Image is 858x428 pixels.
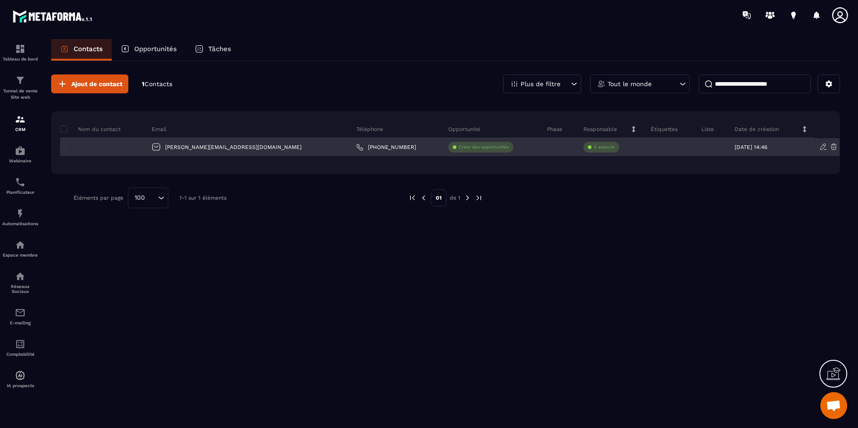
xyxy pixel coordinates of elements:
img: automations [15,370,26,381]
a: [PHONE_NUMBER] [356,144,416,151]
p: Plus de filtre [521,81,560,87]
button: Ajout de contact [51,74,128,93]
a: automationsautomationsWebinaire [2,139,38,170]
p: 1-1 sur 1 éléments [179,195,227,201]
p: Téléphone [356,126,383,133]
img: next [475,194,483,202]
input: Search for option [148,193,156,203]
a: social-networksocial-networkRéseaux Sociaux [2,264,38,301]
p: CRM [2,127,38,132]
p: Webinaire [2,158,38,163]
span: Contacts [144,80,172,87]
img: automations [15,240,26,250]
a: Contacts [51,39,112,61]
img: formation [15,114,26,125]
p: de 1 [450,194,460,201]
a: Tâches [186,39,240,61]
p: E-mailing [2,320,38,325]
a: automationsautomationsEspace membre [2,233,38,264]
a: formationformationCRM [2,107,38,139]
p: Tunnel de vente Site web [2,88,38,100]
img: formation [15,44,26,54]
p: Automatisations [2,221,38,226]
p: Opportunité [448,126,480,133]
img: prev [408,194,416,202]
p: [DATE] 14:46 [735,144,767,150]
p: IA prospects [2,383,38,388]
p: À associe [594,144,615,150]
p: Opportunités [134,45,177,53]
p: Nom du contact [60,126,121,133]
p: 01 [431,189,447,206]
p: Email [152,126,166,133]
p: Contacts [74,45,103,53]
p: Planificateur [2,190,38,195]
a: automationsautomationsAutomatisations [2,201,38,233]
img: logo [13,8,93,24]
a: Ouvrir le chat [820,392,847,419]
p: Éléments par page [74,195,123,201]
img: automations [15,145,26,156]
p: Espace membre [2,253,38,258]
p: Comptabilité [2,352,38,357]
p: Phase [547,126,562,133]
p: Tableau de bord [2,57,38,61]
p: Date de création [735,126,779,133]
a: formationformationTunnel de vente Site web [2,68,38,107]
p: Responsable [583,126,617,133]
p: Liste [701,126,714,133]
span: Ajout de contact [71,79,123,88]
a: schedulerschedulerPlanificateur [2,170,38,201]
a: accountantaccountantComptabilité [2,332,38,363]
p: Tout le monde [608,81,652,87]
img: prev [420,194,428,202]
img: email [15,307,26,318]
p: 1 [142,80,172,88]
span: 100 [131,193,148,203]
a: formationformationTableau de bord [2,37,38,68]
img: accountant [15,339,26,349]
a: emailemailE-mailing [2,301,38,332]
p: Créer des opportunités [459,144,509,150]
div: Search for option [128,188,168,208]
img: scheduler [15,177,26,188]
img: next [464,194,472,202]
img: automations [15,208,26,219]
a: Opportunités [112,39,186,61]
img: formation [15,75,26,86]
img: social-network [15,271,26,282]
p: Réseaux Sociaux [2,284,38,294]
p: Tâches [208,45,231,53]
p: Étiquettes [651,126,678,133]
